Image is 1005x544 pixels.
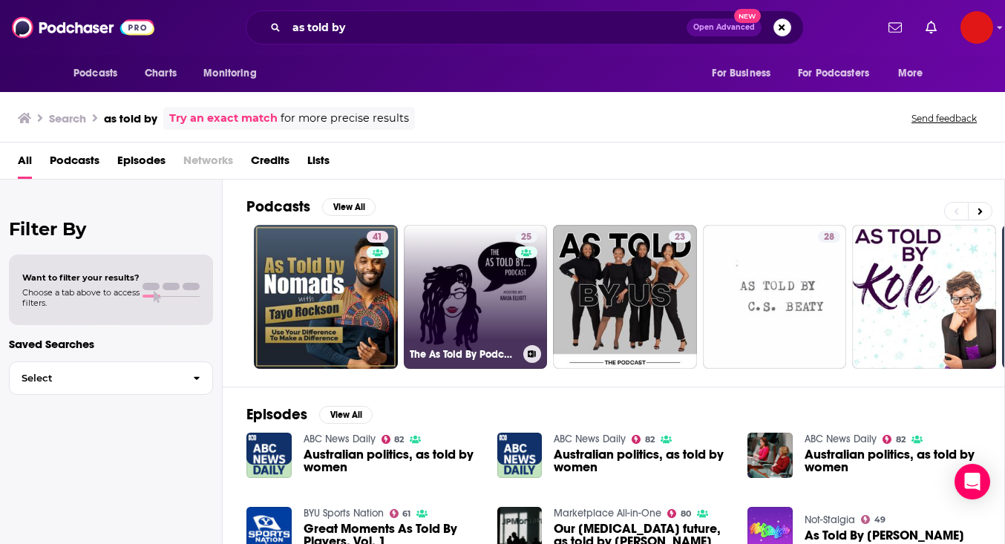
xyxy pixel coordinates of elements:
[898,63,923,84] span: More
[920,15,943,40] a: Show notifications dropdown
[681,511,691,517] span: 80
[304,433,376,445] a: ABC News Daily
[818,231,840,243] a: 28
[701,59,789,88] button: open menu
[287,16,687,39] input: Search podcasts, credits, & more...
[824,230,834,245] span: 28
[805,514,855,526] a: Not-Stalgia
[304,507,384,520] a: BYU Sports Nation
[798,63,869,84] span: For Podcasters
[883,15,908,40] a: Show notifications dropdown
[246,405,373,424] a: EpisodesView All
[955,464,990,499] div: Open Intercom Messenger
[632,435,655,444] a: 82
[183,148,233,179] span: Networks
[373,230,382,245] span: 41
[515,231,537,243] a: 25
[861,515,885,524] a: 49
[888,59,942,88] button: open menu
[193,59,275,88] button: open menu
[497,433,543,478] img: Australian politics, as told by women
[960,11,993,44] button: Show profile menu
[554,448,730,473] a: Australian politics, as told by women
[9,361,213,395] button: Select
[18,148,32,179] a: All
[9,218,213,240] h2: Filter By
[410,348,517,361] h3: The As Told By Podcast
[73,63,117,84] span: Podcasts
[788,59,891,88] button: open menu
[747,433,793,478] img: Australian politics, as told by women
[805,448,981,473] a: Australian politics, as told by women
[382,435,405,444] a: 82
[12,13,154,42] img: Podchaser - Follow, Share and Rate Podcasts
[554,507,661,520] a: Marketplace All-in-One
[553,225,697,369] a: 23
[554,433,626,445] a: ABC News Daily
[203,63,256,84] span: Monitoring
[675,230,685,245] span: 23
[404,225,548,369] a: 25The As Told By Podcast
[9,337,213,351] p: Saved Searches
[805,529,964,542] span: As Told By [PERSON_NAME]
[521,230,531,245] span: 25
[63,59,137,88] button: open menu
[712,63,770,84] span: For Business
[960,11,993,44] img: User Profile
[394,436,404,443] span: 82
[734,9,761,23] span: New
[687,19,762,36] button: Open AdvancedNew
[104,111,157,125] h3: as told by
[169,110,278,127] a: Try an exact match
[319,406,373,424] button: View All
[10,373,181,383] span: Select
[805,529,964,542] a: As Told By Ginger
[645,436,655,443] span: 82
[50,148,99,179] a: Podcasts
[693,24,755,31] span: Open Advanced
[246,405,307,424] h2: Episodes
[402,511,410,517] span: 61
[896,436,906,443] span: 82
[246,10,804,45] div: Search podcasts, credits, & more...
[667,509,691,518] a: 80
[145,63,177,84] span: Charts
[304,448,479,473] a: Australian politics, as told by women
[874,517,885,523] span: 49
[246,433,292,478] img: Australian politics, as told by women
[117,148,166,179] a: Episodes
[135,59,186,88] a: Charts
[307,148,330,179] a: Lists
[254,225,398,369] a: 41
[907,112,981,125] button: Send feedback
[251,148,289,179] a: Credits
[246,197,310,216] h2: Podcasts
[22,272,140,283] span: Want to filter your results?
[669,231,691,243] a: 23
[390,509,411,518] a: 61
[883,435,906,444] a: 82
[22,287,140,308] span: Choose a tab above to access filters.
[246,197,376,216] a: PodcastsView All
[703,225,847,369] a: 28
[367,231,388,243] a: 41
[322,198,376,216] button: View All
[281,110,409,127] span: for more precise results
[49,111,86,125] h3: Search
[960,11,993,44] span: Logged in as DoubleForte
[805,433,877,445] a: ABC News Daily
